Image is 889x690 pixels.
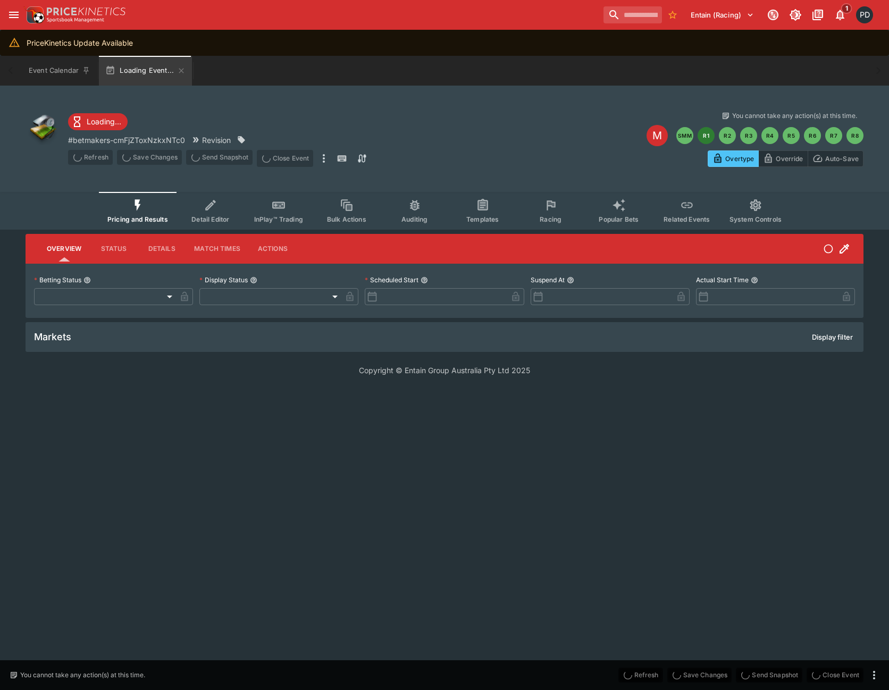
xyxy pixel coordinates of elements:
[676,127,863,144] nav: pagination navigation
[34,331,71,343] h5: Markets
[647,125,668,146] div: Edit Meeting
[20,670,145,680] p: You cannot take any action(s) at this time.
[202,134,231,146] p: Revision
[327,215,366,223] span: Bulk Actions
[68,134,185,146] p: Copy To Clipboard
[540,215,561,223] span: Racing
[27,33,133,53] div: PriceKinetics Update Available
[698,127,715,144] button: R1
[47,18,104,22] img: Sportsbook Management
[34,275,81,284] p: Betting Status
[421,276,428,284] button: Scheduled Start
[99,192,790,230] div: Event type filters
[776,153,803,164] p: Override
[783,127,800,144] button: R5
[831,5,850,24] button: Notifications
[696,275,749,284] p: Actual Start Time
[250,276,257,284] button: Display Status
[846,127,863,144] button: R8
[825,153,859,164] p: Auto-Save
[708,150,863,167] div: Start From
[729,215,782,223] span: System Controls
[751,276,758,284] button: Actual Start Time
[317,150,330,167] button: more
[26,111,60,145] img: other.png
[664,6,681,23] button: No Bookmarks
[786,5,805,24] button: Toggle light/dark mode
[466,215,499,223] span: Templates
[761,127,778,144] button: R4
[725,153,754,164] p: Overtype
[868,669,880,681] button: more
[708,150,759,167] button: Overtype
[603,6,662,23] input: search
[567,276,574,284] button: Suspend At
[186,236,249,262] button: Match Times
[758,150,808,167] button: Override
[719,127,736,144] button: R2
[806,329,859,346] button: Display filter
[199,275,248,284] p: Display Status
[684,6,760,23] button: Select Tenant
[23,4,45,26] img: PriceKinetics Logo
[740,127,757,144] button: R3
[531,275,565,284] p: Suspend At
[808,5,827,24] button: Documentation
[825,127,842,144] button: R7
[191,215,229,223] span: Detail Editor
[99,56,192,86] button: Loading Event...
[47,7,125,15] img: PriceKinetics
[599,215,639,223] span: Popular Bets
[732,111,857,121] p: You cannot take any action(s) at this time.
[676,127,693,144] button: SMM
[808,150,863,167] button: Auto-Save
[853,3,876,27] button: Paul Dicioccio
[856,6,873,23] div: Paul Dicioccio
[138,236,186,262] button: Details
[365,275,418,284] p: Scheduled Start
[87,116,121,127] p: Loading...
[254,215,303,223] span: InPlay™ Trading
[804,127,821,144] button: R6
[107,215,168,223] span: Pricing and Results
[841,3,852,14] span: 1
[4,5,23,24] button: open drawer
[22,56,97,86] button: Event Calendar
[664,215,710,223] span: Related Events
[401,215,427,223] span: Auditing
[764,5,783,24] button: Connected to PK
[249,236,297,262] button: Actions
[83,276,91,284] button: Betting Status
[90,236,138,262] button: Status
[38,236,90,262] button: Overview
